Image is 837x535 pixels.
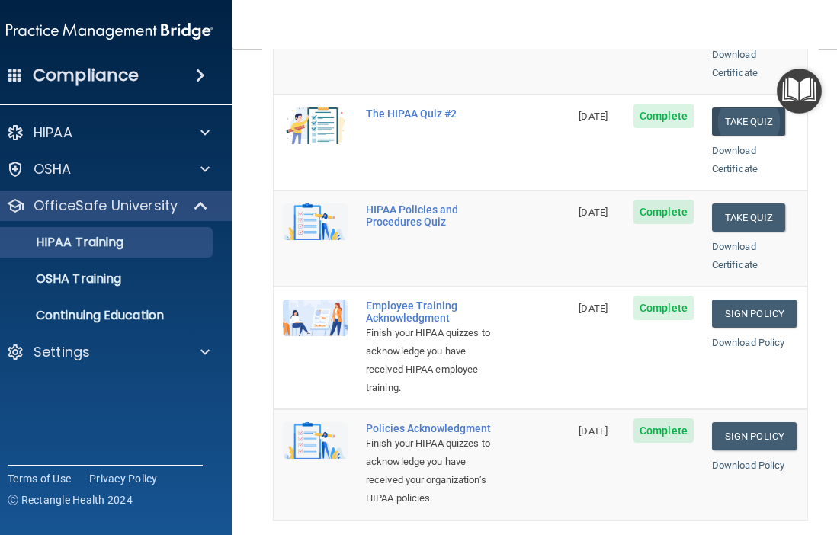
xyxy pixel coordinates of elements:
[34,160,72,178] p: OSHA
[579,303,608,314] span: [DATE]
[366,434,493,508] div: Finish your HIPAA quizzes to acknowledge you have received your organization’s HIPAA policies.
[633,104,694,128] span: Complete
[6,160,210,178] a: OSHA
[712,337,785,348] a: Download Policy
[366,107,493,120] div: The HIPAA Quiz #2
[6,197,209,215] a: OfficeSafe University
[366,422,493,434] div: Policies Acknowledgment
[34,197,178,215] p: OfficeSafe University
[633,296,694,320] span: Complete
[712,107,785,136] button: Take Quiz
[579,111,608,122] span: [DATE]
[34,343,90,361] p: Settings
[366,324,493,397] div: Finish your HIPAA quizzes to acknowledge you have received HIPAA employee training.
[712,203,785,232] button: Take Quiz
[712,49,758,78] a: Download Certificate
[6,343,210,361] a: Settings
[89,471,158,486] a: Privacy Policy
[633,200,694,224] span: Complete
[777,69,822,114] button: Open Resource Center
[8,492,133,508] span: Ⓒ Rectangle Health 2024
[712,300,797,328] a: Sign Policy
[33,65,139,86] h4: Compliance
[712,145,758,175] a: Download Certificate
[366,203,493,228] div: HIPAA Policies and Procedures Quiz
[579,425,608,437] span: [DATE]
[712,241,758,271] a: Download Certificate
[6,16,213,46] img: PMB logo
[579,207,608,218] span: [DATE]
[6,123,210,142] a: HIPAA
[34,123,72,142] p: HIPAA
[712,422,797,450] a: Sign Policy
[633,418,694,443] span: Complete
[712,460,785,471] a: Download Policy
[366,300,493,324] div: Employee Training Acknowledgment
[8,471,71,486] a: Terms of Use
